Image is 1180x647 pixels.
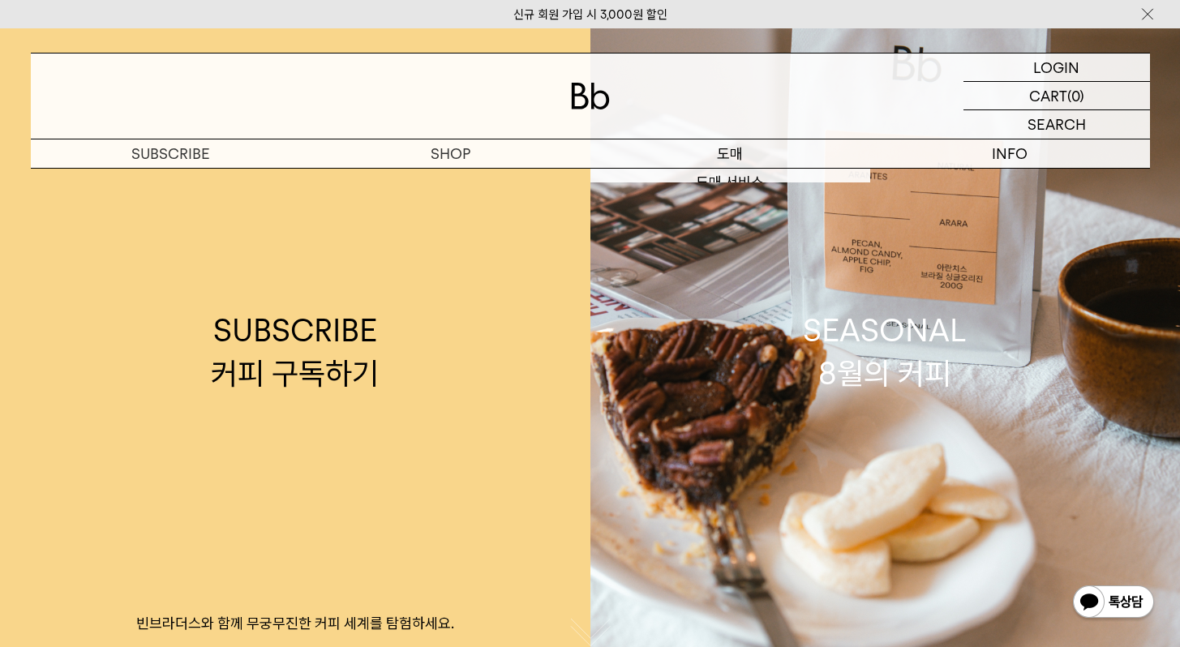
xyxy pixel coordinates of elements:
a: SHOP [311,139,590,168]
a: 도매 서비스 [590,169,870,196]
img: 카카오톡 채널 1:1 채팅 버튼 [1071,584,1156,623]
a: 신규 회원 가입 시 3,000원 할인 [513,7,667,22]
p: 도매 [590,139,870,168]
a: CART (0) [963,82,1150,110]
p: CART [1029,82,1067,109]
a: LOGIN [963,54,1150,82]
div: SUBSCRIBE 커피 구독하기 [211,309,379,395]
a: SUBSCRIBE [31,139,311,168]
div: SEASONAL 8월의 커피 [803,309,967,395]
p: INFO [870,139,1150,168]
p: LOGIN [1033,54,1079,81]
p: (0) [1067,82,1084,109]
img: 로고 [571,83,610,109]
p: SEARCH [1028,110,1086,139]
